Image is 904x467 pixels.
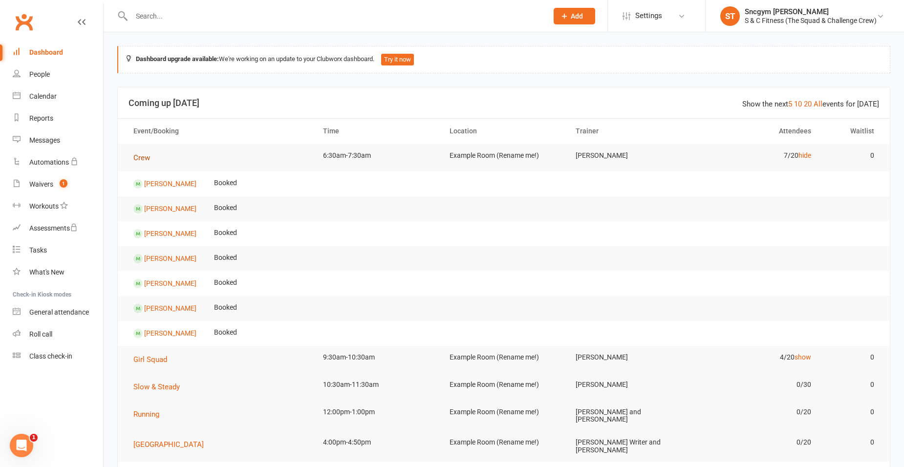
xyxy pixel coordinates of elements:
a: [PERSON_NAME] [144,329,196,337]
a: People [13,64,103,85]
a: [PERSON_NAME] [144,279,196,287]
td: Booked [205,271,246,294]
th: Trainer [567,119,693,144]
td: [PERSON_NAME] and [PERSON_NAME] [567,401,693,431]
td: 12:00pm-1:00pm [314,401,441,424]
strong: Dashboard upgrade available: [136,55,219,63]
a: Reports [13,107,103,129]
a: Calendar [13,85,103,107]
div: Assessments [29,224,78,232]
span: Slow & Steady [133,382,180,391]
button: Slow & Steady [133,381,187,393]
span: 1 [60,179,67,188]
div: Automations [29,158,69,166]
a: Workouts [13,195,103,217]
span: Girl Squad [133,355,167,364]
td: 0 [820,401,883,424]
th: Location [441,119,567,144]
a: Tasks [13,239,103,261]
a: [PERSON_NAME] [144,179,196,187]
div: Sncgym [PERSON_NAME] [745,7,877,16]
a: show [795,353,811,361]
div: Messages [29,136,60,144]
td: Example Room (Rename me!) [441,373,567,396]
td: 0 [820,431,883,454]
a: Clubworx [12,10,36,34]
td: 0 [820,144,883,167]
span: Settings [635,5,662,27]
div: Roll call [29,330,52,338]
input: Search... [129,9,541,23]
a: General attendance kiosk mode [13,301,103,323]
a: Roll call [13,323,103,345]
td: 9:30am-10:30am [314,346,441,369]
a: [PERSON_NAME] [144,304,196,312]
td: Example Room (Rename me!) [441,431,567,454]
div: Dashboard [29,48,63,56]
a: 10 [794,100,802,108]
a: Assessments [13,217,103,239]
td: 7/20 [693,144,820,167]
button: Add [554,8,595,24]
td: Booked [205,221,246,244]
div: ST [720,6,740,26]
span: [GEOGRAPHIC_DATA] [133,440,204,449]
th: Attendees [693,119,820,144]
span: Running [133,410,159,419]
a: [PERSON_NAME] [144,229,196,237]
span: Add [571,12,583,20]
td: Example Room (Rename me!) [441,401,567,424]
td: [PERSON_NAME] [567,144,693,167]
td: 6:30am-7:30am [314,144,441,167]
button: Girl Squad [133,354,174,365]
div: Calendar [29,92,57,100]
a: hide [798,151,811,159]
td: Booked [205,171,246,194]
td: 0 [820,373,883,396]
td: Booked [205,296,246,319]
iframe: Intercom live chat [10,434,33,457]
td: [PERSON_NAME] [567,346,693,369]
td: Booked [205,246,246,269]
div: People [29,70,50,78]
a: [PERSON_NAME] [144,204,196,212]
td: 0/20 [693,431,820,454]
td: 10:30am-11:30am [314,373,441,396]
td: 0/30 [693,373,820,396]
h3: Coming up [DATE] [129,98,879,108]
a: All [814,100,822,108]
div: Class check-in [29,352,72,360]
th: Event/Booking [125,119,314,144]
td: 4:00pm-4:50pm [314,431,441,454]
div: Waivers [29,180,53,188]
a: Class kiosk mode [13,345,103,367]
button: [GEOGRAPHIC_DATA] [133,439,211,450]
a: 20 [804,100,812,108]
div: Reports [29,114,53,122]
span: Crew [133,153,150,162]
div: Tasks [29,246,47,254]
td: Example Room (Rename me!) [441,346,567,369]
button: Crew [133,152,157,164]
td: [PERSON_NAME] Writer and [PERSON_NAME] [567,431,693,462]
div: General attendance [29,308,89,316]
td: 0 [820,346,883,369]
div: We're working on an update to your Clubworx dashboard. [117,46,890,73]
div: S & C Fitness (The Squad & Challenge Crew) [745,16,877,25]
button: Try it now [381,54,414,65]
th: Waitlist [820,119,883,144]
a: What's New [13,261,103,283]
td: 4/20 [693,346,820,369]
a: [PERSON_NAME] [144,254,196,262]
div: Workouts [29,202,59,210]
div: What's New [29,268,65,276]
a: 5 [788,100,792,108]
a: Dashboard [13,42,103,64]
button: Running [133,408,166,420]
div: Show the next events for [DATE] [742,98,879,110]
a: Automations [13,151,103,173]
span: 1 [30,434,38,442]
a: Messages [13,129,103,151]
td: Booked [205,196,246,219]
a: Waivers 1 [13,173,103,195]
